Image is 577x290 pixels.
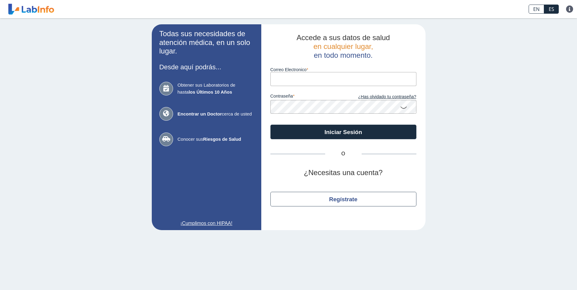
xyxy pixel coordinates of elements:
[343,94,416,100] a: ¿Has olvidado tu contraseña?
[529,5,544,14] a: EN
[297,33,390,42] span: Accede a sus datos de salud
[314,51,373,59] span: en todo momento.
[159,220,254,227] a: ¡Cumplimos con HIPAA!
[325,150,362,157] span: O
[159,63,254,71] h3: Desde aquí podrás...
[270,94,343,100] label: contraseña
[178,82,254,95] span: Obtener sus Laboratorios de hasta
[270,168,416,177] h2: ¿Necesitas una cuenta?
[544,5,559,14] a: ES
[203,136,241,142] b: Riesgos de Salud
[270,125,416,139] button: Iniciar Sesión
[270,192,416,206] button: Regístrate
[159,29,254,56] h2: Todas sus necesidades de atención médica, en un solo lugar.
[178,111,222,116] b: Encontrar un Doctor
[189,89,232,95] b: los Últimos 10 Años
[313,42,373,50] span: en cualquier lugar,
[178,111,254,118] span: cerca de usted
[270,67,416,72] label: Correo Electronico
[178,136,254,143] span: Conocer sus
